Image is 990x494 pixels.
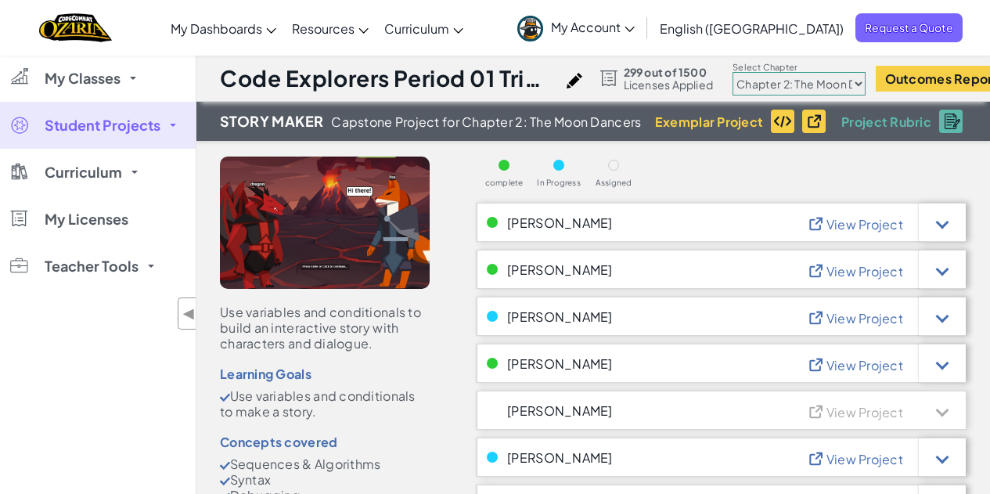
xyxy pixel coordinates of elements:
[826,310,903,326] span: View Project
[841,115,931,128] span: Project Rubric
[855,13,963,42] a: Request a Quote
[220,394,230,402] img: CheckMark.svg
[45,165,122,179] span: Curriculum
[596,178,632,187] span: Assigned
[805,112,830,128] img: IconViewProject_Black.svg
[507,216,613,229] span: [PERSON_NAME]
[537,178,581,187] span: In Progress
[45,212,128,226] span: My Licenses
[171,20,262,37] span: My Dashboards
[624,66,714,78] span: 299 out of 1500
[773,115,792,128] img: IconExemplarCode.svg
[507,404,613,417] span: [PERSON_NAME]
[220,456,430,472] li: Sequences & Algorithms
[292,20,355,37] span: Resources
[826,451,903,467] span: View Project
[652,7,851,49] a: English ([GEOGRAPHIC_DATA])
[507,263,613,276] span: [PERSON_NAME]
[807,402,831,419] img: IconViewProject_Gray.svg
[45,118,160,132] span: Student Projects
[220,478,230,485] img: CheckMark.svg
[551,19,635,35] span: My Account
[624,78,714,91] span: Licenses Applied
[807,355,831,372] img: IconViewProject_Blue.svg
[45,259,139,273] span: Teacher Tools
[220,462,230,470] img: CheckMark.svg
[655,115,763,128] span: Exemplar Project
[220,388,430,420] li: Use variables and conditionals to make a story.
[826,357,903,373] span: View Project
[507,357,613,370] span: [PERSON_NAME]
[826,404,903,420] span: View Project
[220,472,430,488] li: Syntax
[826,216,903,233] span: View Project
[485,178,524,187] span: complete
[826,263,903,279] span: View Project
[733,61,866,74] label: Select Chapter
[517,16,543,41] img: avatar
[284,7,376,49] a: Resources
[567,73,582,88] img: iconPencil.svg
[945,114,960,129] img: IconRubric.svg
[807,308,831,325] img: IconViewProject_Blue.svg
[376,7,471,49] a: Curriculum
[220,305,430,352] div: Use variables and conditionals to build an interactive story with characters and dialogue.
[507,451,613,464] span: [PERSON_NAME]
[807,449,831,466] img: IconViewProject_Blue.svg
[182,302,196,325] span: ◀
[220,367,430,380] div: Learning Goals
[220,63,559,93] h1: Code Explorers Period 01 Trimester 1
[45,71,121,85] span: My Classes
[384,20,449,37] span: Curriculum
[507,310,613,323] span: [PERSON_NAME]
[331,115,641,128] span: Capstone Project for Chapter 2: The Moon Dancers
[509,3,643,52] a: My Account
[39,12,112,44] img: Home
[220,110,323,133] span: Story Maker
[220,435,430,449] div: Concepts covered
[807,215,831,231] img: IconViewProject_Blue.svg
[807,261,831,278] img: IconViewProject_Blue.svg
[39,12,112,44] a: Ozaria by CodeCombat logo
[163,7,284,49] a: My Dashboards
[660,20,844,37] span: English ([GEOGRAPHIC_DATA])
